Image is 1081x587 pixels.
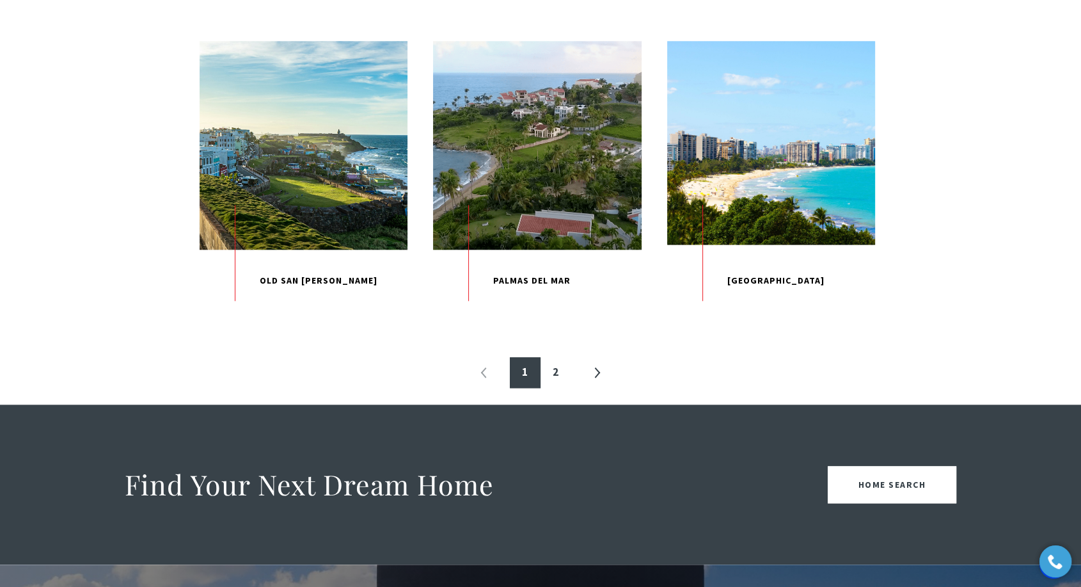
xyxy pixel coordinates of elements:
[200,41,407,312] a: Old San [PERSON_NAME]
[510,357,540,388] a: 1
[828,466,957,503] a: Home Search
[581,357,612,388] li: Next page
[667,41,875,312] a: [GEOGRAPHIC_DATA]
[540,357,571,388] a: 2
[433,41,641,312] a: Palmas Del Mar
[200,250,407,312] p: Old San [PERSON_NAME]
[433,250,641,312] p: Palmas Del Mar
[581,357,612,388] a: »
[667,250,875,312] p: [GEOGRAPHIC_DATA]
[125,467,494,503] h2: Find Your Next Dream Home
